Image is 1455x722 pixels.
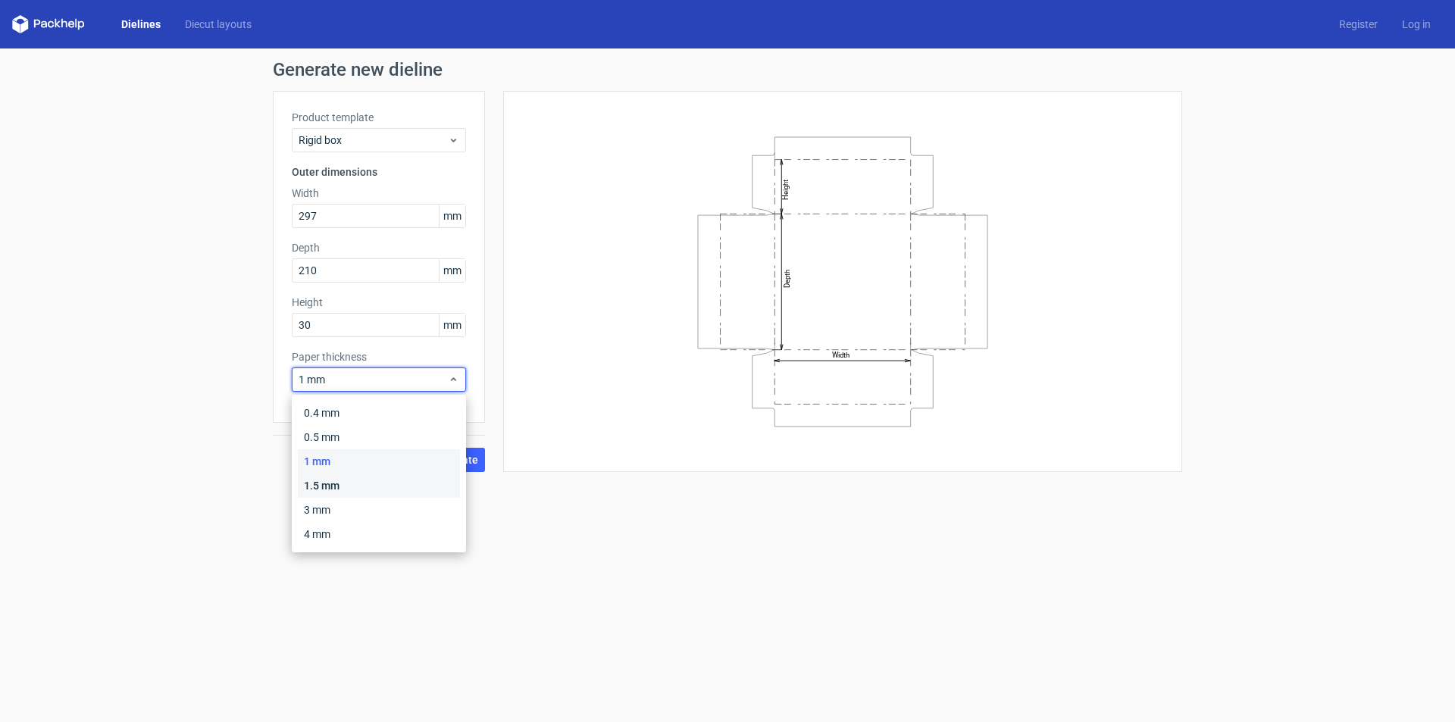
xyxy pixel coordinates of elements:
[299,133,448,148] span: Rigid box
[439,259,465,282] span: mm
[173,17,264,32] a: Diecut layouts
[832,351,850,359] text: Width
[439,314,465,336] span: mm
[783,269,791,287] text: Depth
[292,295,466,310] label: Height
[292,110,466,125] label: Product template
[298,474,460,498] div: 1.5 mm
[292,240,466,255] label: Depth
[292,186,466,201] label: Width
[299,372,448,387] span: 1 mm
[1327,17,1390,32] a: Register
[273,61,1182,79] h1: Generate new dieline
[109,17,173,32] a: Dielines
[292,349,466,364] label: Paper thickness
[781,179,790,199] text: Height
[298,401,460,425] div: 0.4 mm
[292,164,466,180] h3: Outer dimensions
[298,522,460,546] div: 4 mm
[439,205,465,227] span: mm
[298,425,460,449] div: 0.5 mm
[298,498,460,522] div: 3 mm
[1390,17,1443,32] a: Log in
[298,449,460,474] div: 1 mm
